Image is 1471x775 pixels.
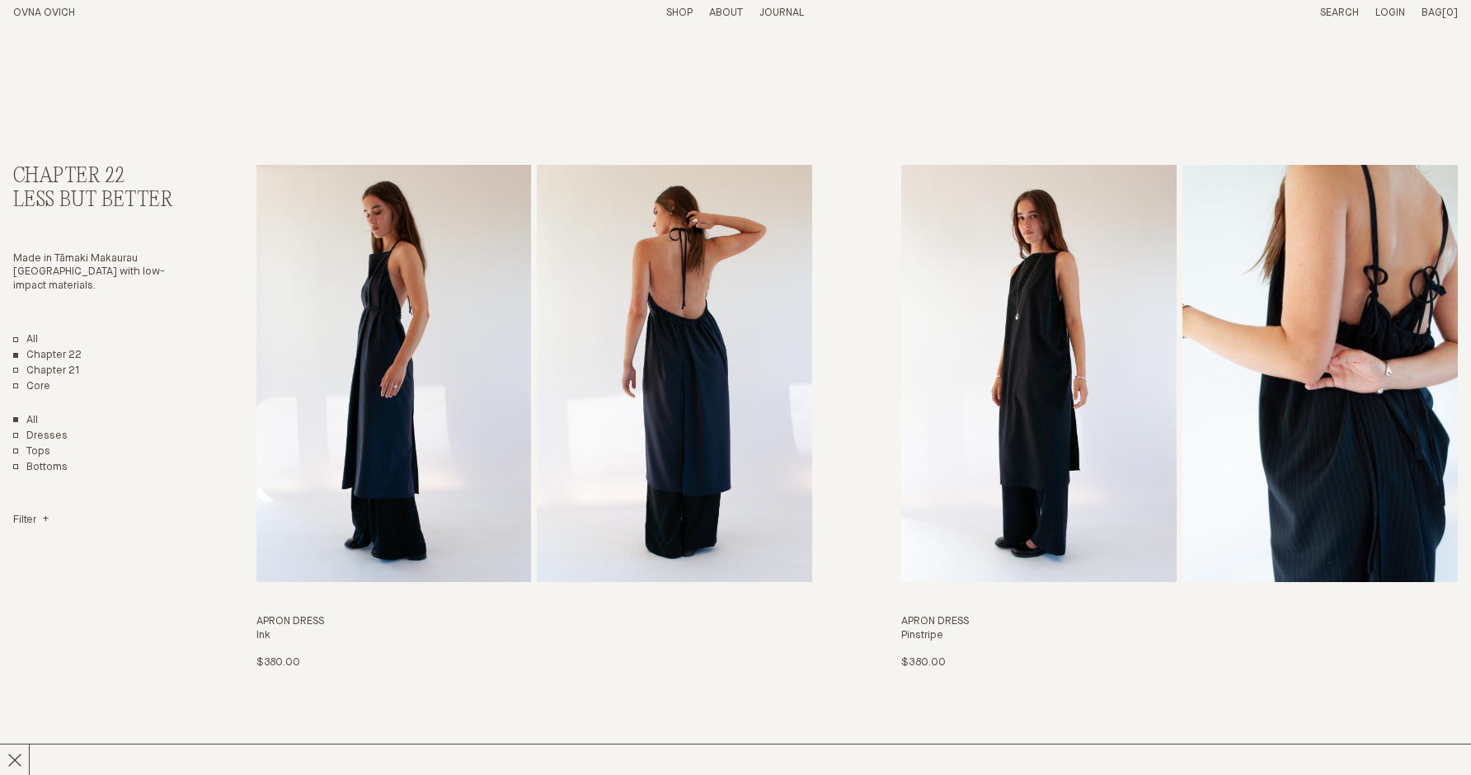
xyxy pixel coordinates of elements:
[13,349,82,363] a: Chapter 22
[1422,7,1442,18] span: Bag
[901,657,945,668] span: $380.00
[13,7,75,18] a: Home
[256,165,813,670] a: Apron Dress
[13,333,38,347] a: All
[13,461,68,475] a: Bottoms
[709,7,743,21] summary: About
[256,165,532,582] img: Apron Dress
[256,615,813,629] h3: Apron Dress
[13,514,49,528] summary: Filter
[13,252,182,294] p: Made in Tāmaki Makaurau [GEOGRAPHIC_DATA] with low-impact materials.
[1320,7,1359,18] a: Search
[13,445,50,459] a: Tops
[901,615,1458,629] h3: Apron Dress
[256,629,813,643] h4: Ink
[13,189,182,213] h3: Less But Better
[666,7,693,18] a: Shop
[13,430,68,444] a: Dresses
[1375,7,1405,18] a: Login
[13,165,182,189] h2: Chapter 22
[13,364,80,378] a: Chapter 21
[901,629,1458,643] h4: Pinstripe
[1442,7,1458,18] span: [0]
[13,380,50,394] a: Core
[759,7,804,18] a: Journal
[13,414,38,428] a: Show All
[256,657,300,668] span: $380.00
[901,165,1458,670] a: Apron Dress
[901,165,1177,582] img: Apron Dress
